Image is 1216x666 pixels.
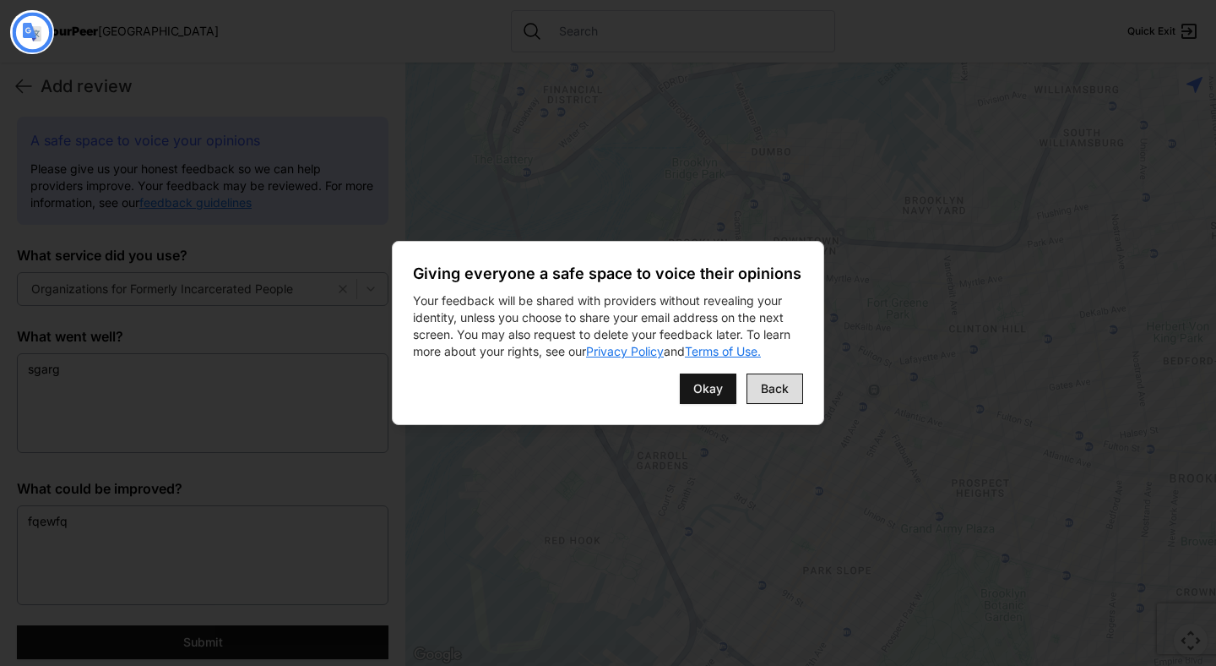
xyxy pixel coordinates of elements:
button: Okay [680,374,736,404]
button: Back [746,374,803,404]
h2: Giving everyone a safe space to voice their opinions [413,262,803,286]
span: Okay [693,380,723,397]
span: Your feedback will be shared with providers without revealing your identity, unless you choose to... [413,293,790,358]
span: and [664,344,685,358]
a: Terms of Use. [685,344,761,358]
a: Privacy Policy [586,344,664,358]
